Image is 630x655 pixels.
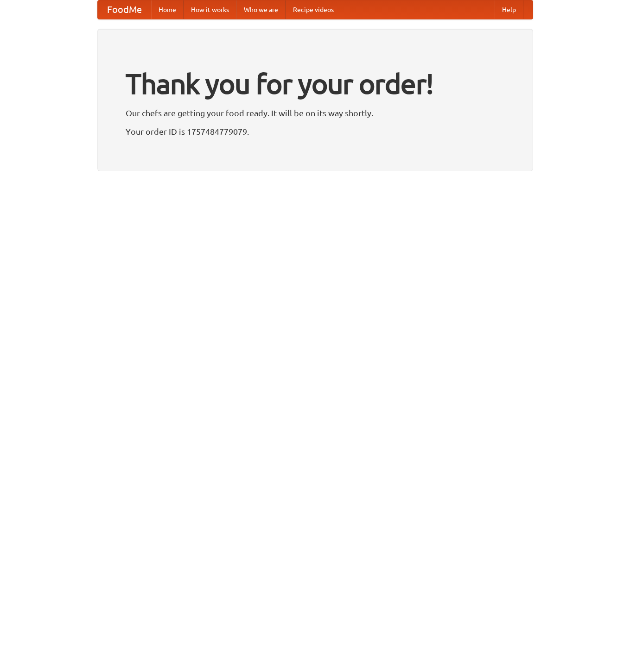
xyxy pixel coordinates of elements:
p: Your order ID is 1757484779079. [126,125,505,138]
a: Help [495,0,523,19]
h1: Thank you for your order! [126,62,505,106]
a: Home [151,0,184,19]
a: Recipe videos [286,0,341,19]
a: FoodMe [98,0,151,19]
a: How it works [184,0,236,19]
p: Our chefs are getting your food ready. It will be on its way shortly. [126,106,505,120]
a: Who we are [236,0,286,19]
